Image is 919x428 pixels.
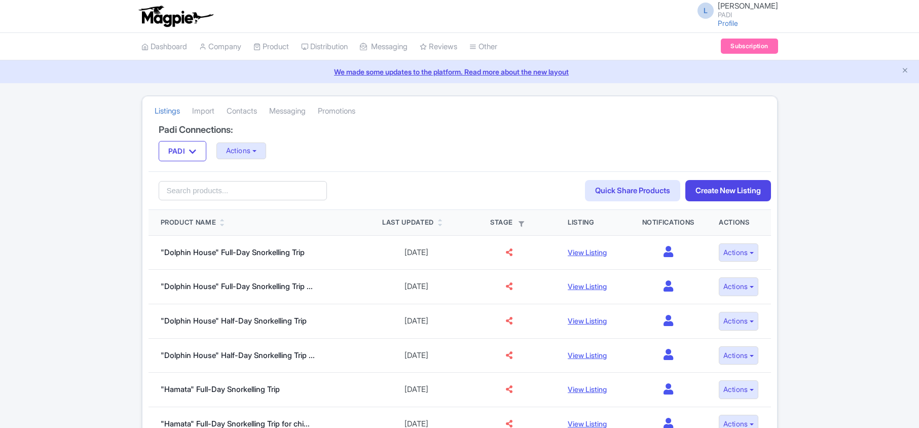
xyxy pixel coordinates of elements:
[568,316,607,325] a: View Listing
[136,5,215,27] img: logo-ab69f6fb50320c5b225c76a69d11143b.png
[161,350,315,360] a: "Dolphin House" Half-Day Snorkelling Trip ...
[370,304,463,339] td: [DATE]
[719,346,759,365] button: Actions
[370,338,463,373] td: [DATE]
[161,218,216,228] div: Product Name
[216,142,267,159] button: Actions
[159,125,761,135] h4: Padi Connections:
[719,380,759,399] button: Actions
[719,243,759,262] button: Actions
[253,33,289,61] a: Product
[718,12,778,18] small: PADI
[318,97,355,125] a: Promotions
[718,1,778,11] span: [PERSON_NAME]
[382,218,434,228] div: Last Updated
[370,373,463,407] td: [DATE]
[719,277,759,296] button: Actions
[192,97,214,125] a: Import
[370,235,463,270] td: [DATE]
[721,39,778,54] a: Subscription
[685,180,771,202] a: Create New Listing
[691,2,778,18] a: L [PERSON_NAME] PADI
[161,281,313,291] a: "Dolphin House" Full-Day Snorkelling Trip ...
[556,210,630,235] th: Listing
[159,141,206,161] button: PADI
[568,248,607,257] a: View Listing
[370,270,463,304] td: [DATE]
[269,97,306,125] a: Messaging
[568,385,607,394] a: View Listing
[630,210,707,235] th: Notifications
[475,218,543,228] div: Stage
[420,33,457,61] a: Reviews
[469,33,497,61] a: Other
[159,181,327,200] input: Search products...
[161,384,280,394] a: "Hamata" Full-Day Snorkelling Trip
[568,419,607,428] a: View Listing
[568,351,607,360] a: View Listing
[161,247,305,257] a: "Dolphin House" Full-Day Snorkelling Trip
[6,66,913,77] a: We made some updates to the platform. Read more about the new layout
[161,316,307,326] a: "Dolphin House" Half-Day Snorkelling Trip
[585,180,680,202] a: Quick Share Products
[707,210,771,235] th: Actions
[301,33,348,61] a: Distribution
[568,282,607,291] a: View Listing
[199,33,241,61] a: Company
[901,65,909,77] button: Close announcement
[141,33,187,61] a: Dashboard
[719,312,759,331] button: Actions
[519,221,524,227] i: Filter by stage
[155,97,180,125] a: Listings
[227,97,257,125] a: Contacts
[360,33,408,61] a: Messaging
[697,3,714,19] span: L
[718,19,738,27] a: Profile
